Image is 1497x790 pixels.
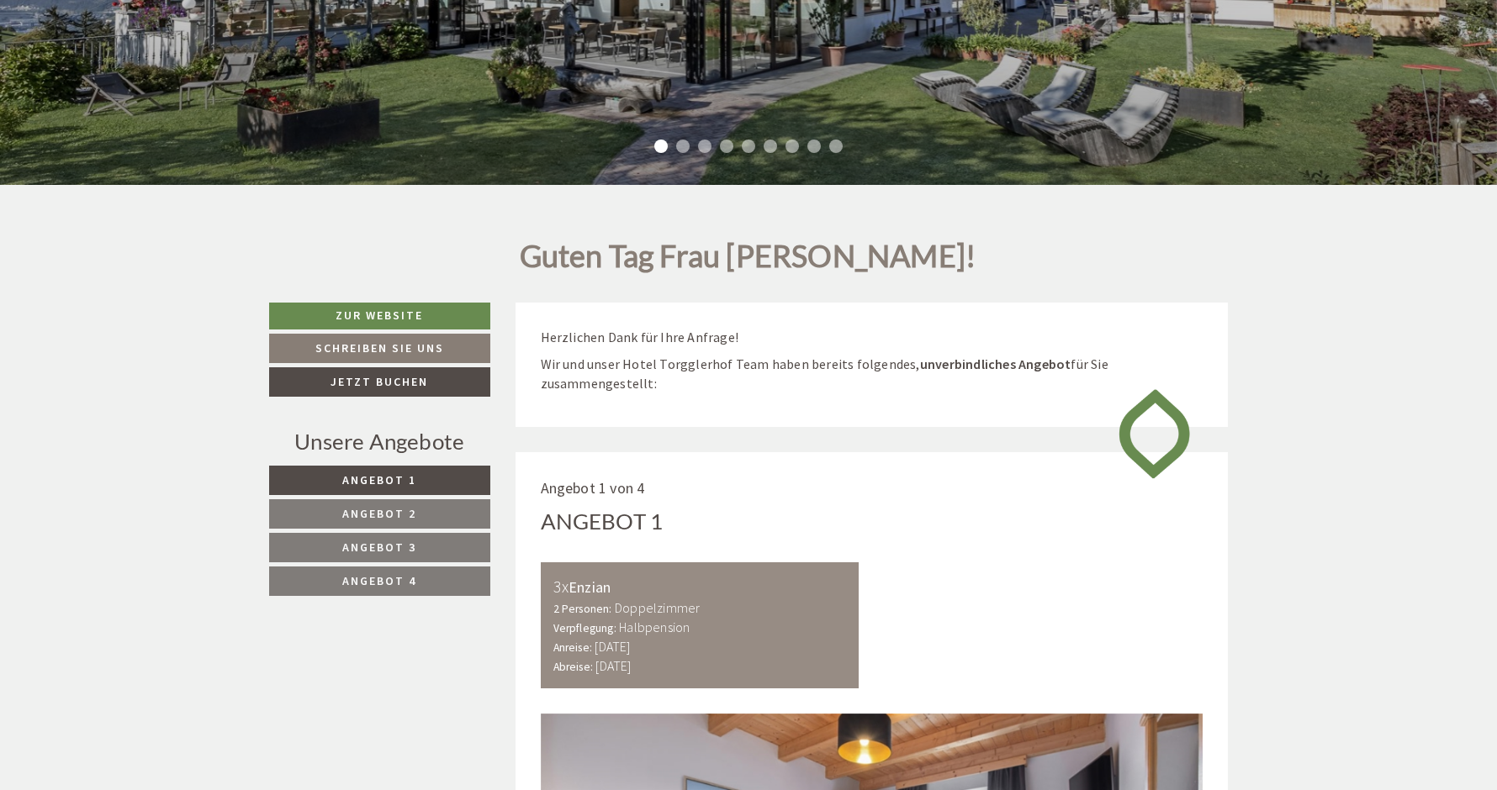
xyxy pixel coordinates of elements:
[920,355,1071,372] strong: unverbindliches Angebot
[269,334,490,363] a: Schreiben Sie uns
[1106,374,1203,493] img: image
[553,660,594,674] small: Abreise:
[342,472,416,487] span: Angebot 1
[26,50,267,63] div: [GEOGRAPHIC_DATA]
[269,426,490,457] div: Unsere Angebote
[553,575,847,599] div: Enzian
[541,478,645,498] span: Angebot 1 von 4
[541,506,664,537] div: Angebot 1
[269,367,490,397] a: Jetzt buchen
[342,540,416,555] span: Angebot 3
[553,576,569,597] b: 3x
[553,621,616,635] small: Verpflegung:
[342,573,416,588] span: Angebot 4
[269,303,490,329] a: Zur Website
[287,13,377,42] div: Mittwoch
[26,82,267,94] small: 10:27
[595,657,631,674] b: [DATE]
[520,240,976,282] h1: Guten Tag Frau [PERSON_NAME]!
[553,640,593,655] small: Anreise:
[562,443,663,472] button: Senden
[13,46,275,97] div: Guten Tag, wie können wir Ihnen helfen?
[541,355,1203,393] p: Wir und unser Hotel Torgglerhof Team haben bereits folgendes, für Sie zusammengestellt:
[619,619,690,635] b: Halbpension
[541,328,1203,347] p: Herzlichen Dank für Ihre Anfrage!
[615,599,700,616] b: Doppelzimmer
[595,638,630,655] b: [DATE]
[553,602,612,616] small: 2 Personen:
[342,506,416,521] span: Angebot 2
